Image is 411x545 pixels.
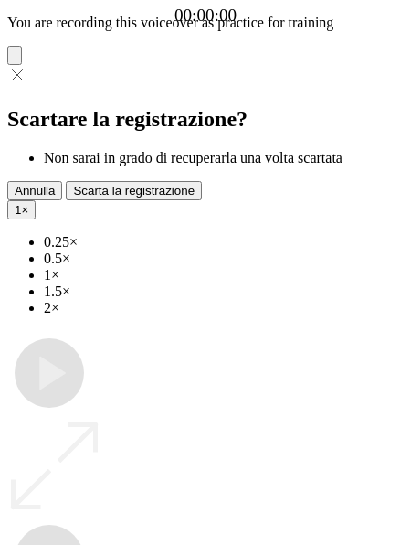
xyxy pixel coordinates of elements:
li: 1× [44,267,404,283]
h2: Scartare la registrazione? [7,107,404,132]
button: Annulla [7,181,62,200]
li: 0.25× [44,234,404,251]
button: Scarta la registrazione [66,181,202,200]
button: 1× [7,200,36,219]
li: 2× [44,300,404,316]
li: 0.5× [44,251,404,267]
li: 1.5× [44,283,404,300]
p: You are recording this voiceover as practice for training [7,15,404,31]
li: Non sarai in grado di recuperarla una volta scartata [44,150,404,166]
a: 00:00:00 [174,5,237,26]
span: 1 [15,203,21,217]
